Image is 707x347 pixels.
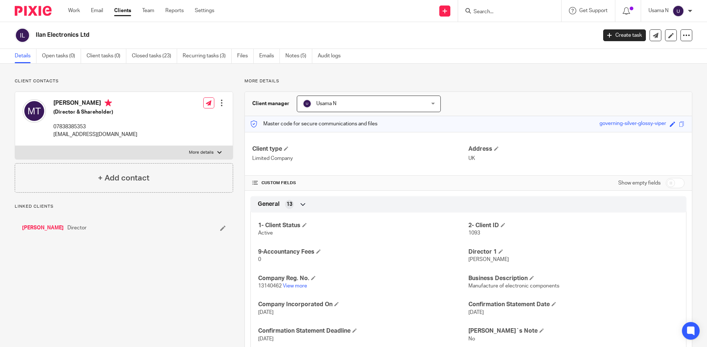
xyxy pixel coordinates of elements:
p: More details [245,78,692,84]
span: 0 [258,257,261,262]
h4: Company Reg. No. [258,275,468,282]
span: Usama N [316,101,337,106]
a: Email [91,7,103,14]
a: Audit logs [318,49,346,63]
a: [PERSON_NAME] [22,224,64,232]
label: Show empty fields [618,179,661,187]
a: Closed tasks (23) [132,49,177,63]
img: svg%3E [15,28,30,43]
p: Client contacts [15,78,233,84]
h4: Business Description [468,275,679,282]
img: svg%3E [22,99,46,123]
span: Get Support [579,8,608,13]
a: Client tasks (0) [87,49,126,63]
h4: [PERSON_NAME] [53,99,137,108]
span: Director [67,224,87,232]
div: governing-silver-glossy-viper [599,120,666,128]
a: Notes (5) [285,49,312,63]
span: [DATE] [468,310,484,315]
a: Clients [114,7,131,14]
a: Recurring tasks (3) [183,49,232,63]
p: More details [189,150,214,155]
span: Manufacture of electronic components [468,283,559,289]
span: 13 [286,201,292,208]
h4: Company Incorporated On [258,301,468,308]
h4: [PERSON_NAME]`s Note [468,327,679,335]
p: Linked clients [15,204,233,210]
h4: Confirmation Statement Date [468,301,679,308]
a: Work [68,7,80,14]
p: Limited Company [252,155,468,162]
a: Open tasks (0) [42,49,81,63]
span: [DATE] [258,310,274,315]
h4: CUSTOM FIELDS [252,180,468,186]
a: Settings [195,7,214,14]
a: Details [15,49,36,63]
h4: 2- Client ID [468,222,679,229]
a: View more [283,283,307,289]
p: UK [468,155,685,162]
span: 13140462 [258,283,282,289]
h4: 1- Client Status [258,222,468,229]
h4: Address [468,145,685,153]
a: Create task [603,29,646,41]
h2: Ilan Electronics Ltd [36,31,481,39]
h4: Confirmation Statement Deadline [258,327,468,335]
span: No [468,336,475,341]
p: Master code for secure communications and files [250,120,377,128]
h5: (Director & Shareholder) [53,108,137,116]
a: Emails [259,49,280,63]
span: General [258,200,279,208]
h4: + Add contact [98,172,150,184]
h3: Client manager [252,100,289,107]
input: Search [473,9,539,15]
span: [DATE] [258,336,274,341]
img: svg%3E [303,99,312,108]
a: Reports [165,7,184,14]
img: svg%3E [672,5,684,17]
i: Primary [105,99,112,107]
h4: Client type [252,145,468,153]
img: Pixie [15,6,52,16]
p: 07838385353 [53,123,137,130]
span: [PERSON_NAME] [468,257,509,262]
p: [EMAIL_ADDRESS][DOMAIN_NAME] [53,131,137,138]
h4: Director 1 [468,248,679,256]
span: Active [258,230,273,236]
a: Files [237,49,254,63]
h4: 9-Accountancy Fees [258,248,468,256]
a: Team [142,7,154,14]
span: 1093 [468,230,480,236]
p: Usama N [648,7,669,14]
